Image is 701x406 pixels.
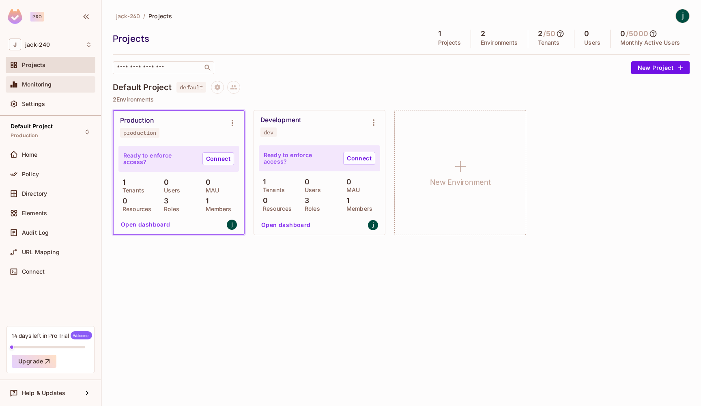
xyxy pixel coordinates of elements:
[11,132,39,139] span: Production
[481,39,518,46] p: Environments
[113,32,424,45] div: Projects
[264,152,337,165] p: Ready to enforce access?
[22,101,45,107] span: Settings
[176,82,206,93] span: default
[160,178,169,186] p: 0
[301,205,320,212] p: Roles
[342,178,351,186] p: 0
[25,41,50,48] span: Workspace: jack-240
[631,61,690,74] button: New Project
[118,206,151,212] p: Resources
[538,39,560,46] p: Tenants
[202,152,234,165] a: Connect
[342,187,360,193] p: MAU
[11,123,53,130] span: Default Project
[342,205,372,212] p: Members
[160,187,180,194] p: Users
[22,210,47,216] span: Elements
[438,39,461,46] p: Projects
[118,197,127,205] p: 0
[301,178,310,186] p: 0
[202,206,232,212] p: Members
[8,9,22,24] img: SReyMgAAAABJRU5ErkJggg==
[22,62,45,68] span: Projects
[113,82,172,92] h4: Default Project
[342,197,349,205] p: 1
[258,218,314,231] button: Open dashboard
[123,152,196,165] p: Ready to enforce access?
[148,12,172,20] span: Projects
[259,187,285,193] p: Tenants
[584,30,589,38] h5: 0
[118,218,174,231] button: Open dashboard
[481,30,485,38] h5: 2
[211,85,224,93] span: Project settings
[202,197,209,205] p: 1
[259,205,292,212] p: Resources
[12,331,92,339] div: 14 days left in Pro Trial
[538,30,542,38] h5: 2
[430,176,491,188] h1: New Environment
[620,30,625,38] h5: 0
[584,39,600,46] p: Users
[22,229,49,236] span: Audit Log
[118,187,144,194] p: Tenants
[224,115,241,131] button: Environment settings
[202,187,219,194] p: MAU
[620,39,680,46] p: Monthly Active Users
[9,39,21,50] span: J
[116,12,140,20] span: jack-240
[160,206,179,212] p: Roles
[676,9,689,23] img: jack lefkowitz
[202,178,211,186] p: 0
[368,220,378,230] img: jacklefko2006@gmail.com
[343,152,375,165] a: Connect
[22,171,39,177] span: Policy
[227,220,237,230] img: jacklefko2006@gmail.com
[366,114,382,131] button: Environment settings
[120,117,154,125] div: Production
[113,96,690,103] p: 2 Environments
[626,30,648,38] h5: / 5000
[160,197,168,205] p: 3
[22,249,60,255] span: URL Mapping
[22,268,45,275] span: Connect
[22,390,65,396] span: Help & Updates
[438,30,441,38] h5: 1
[30,12,44,22] div: Pro
[118,178,125,186] p: 1
[264,129,273,136] div: dev
[143,12,145,20] li: /
[71,331,92,339] span: Welcome!
[260,116,301,124] div: Development
[12,355,56,368] button: Upgrade
[543,30,555,38] h5: / 50
[301,187,321,193] p: Users
[259,197,268,205] p: 0
[123,130,156,136] div: production
[259,178,266,186] p: 1
[22,190,47,197] span: Directory
[22,81,52,88] span: Monitoring
[22,151,38,158] span: Home
[301,197,309,205] p: 3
